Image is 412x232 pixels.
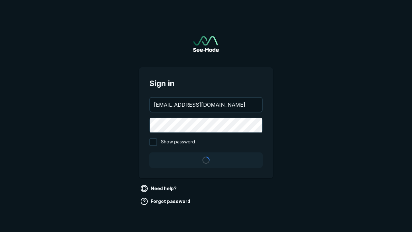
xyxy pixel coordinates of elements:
a: Need help? [139,183,179,194]
img: See-Mode Logo [193,36,219,52]
span: Sign in [149,78,263,89]
span: Show password [161,138,195,146]
input: your@email.com [150,98,262,112]
a: Go to sign in [193,36,219,52]
a: Forgot password [139,196,193,207]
